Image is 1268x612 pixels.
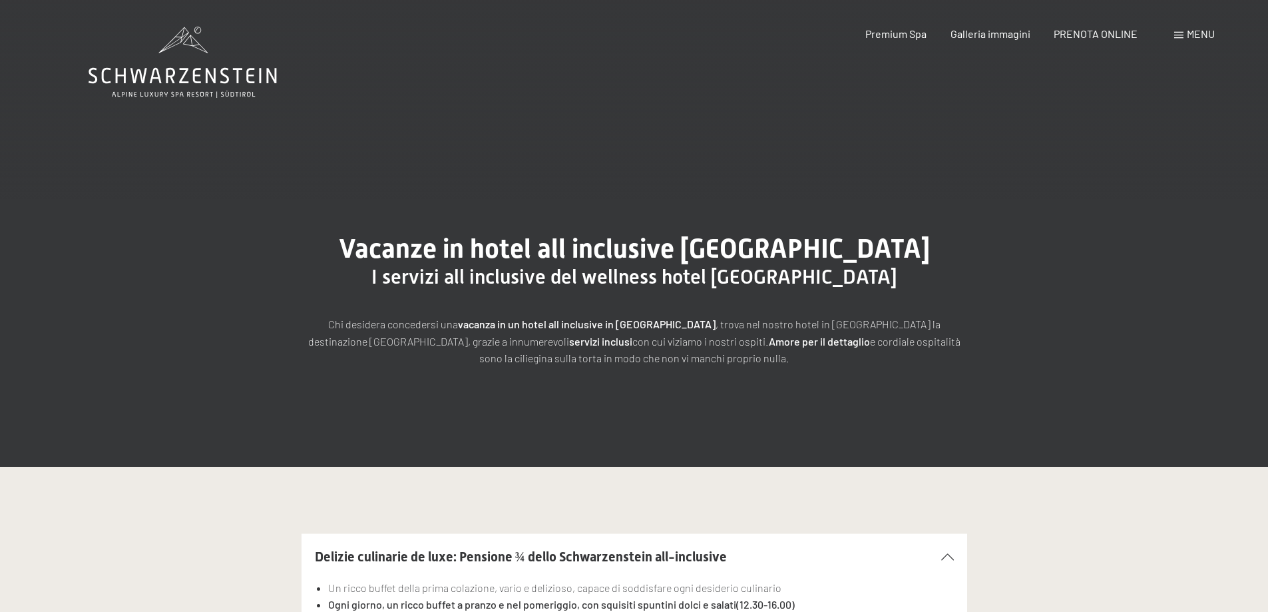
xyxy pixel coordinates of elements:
[302,316,967,367] p: Chi desidera concedersi una , trova nel nostro hotel in [GEOGRAPHIC_DATA] la destinazione [GEOGRA...
[339,233,930,264] span: Vacanze in hotel all inclusive [GEOGRAPHIC_DATA]
[458,318,716,330] strong: vacanza in un hotel all inclusive in [GEOGRAPHIC_DATA]
[1054,27,1138,40] a: PRENOTA ONLINE
[569,335,632,348] strong: servizi inclusi
[1187,27,1215,40] span: Menu
[951,27,1030,40] a: Galleria immagini
[328,579,953,597] li: Un ricco buffet della prima colazione, vario e delizioso, capace di soddisfare ogni desiderio cul...
[865,27,927,40] a: Premium Spa
[328,598,736,611] strong: Ogni giorno, un ricco buffet a pranzo e nel pomeriggio, con squisiti spuntini dolci e salati
[315,549,727,565] span: Delizie culinarie de luxe: Pensione ¾ dello Schwarzenstein all-inclusive
[371,265,897,288] span: I servizi all inclusive del wellness hotel [GEOGRAPHIC_DATA]
[769,335,870,348] strong: Amore per il dettaglio
[736,598,795,611] strong: (12.30-16.00)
